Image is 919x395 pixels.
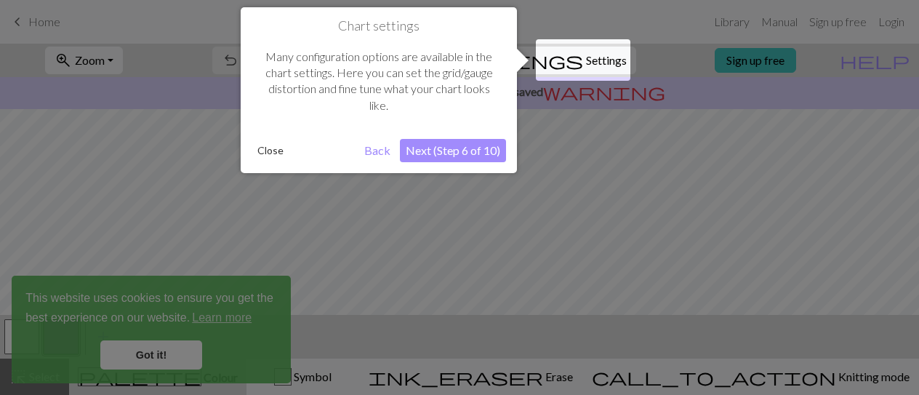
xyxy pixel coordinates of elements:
[358,139,396,162] button: Back
[400,139,506,162] button: Next (Step 6 of 10)
[241,7,517,173] div: Chart settings
[252,140,289,161] button: Close
[252,18,506,34] h1: Chart settings
[252,34,506,129] div: Many configuration options are available in the chart settings. Here you can set the grid/gauge d...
